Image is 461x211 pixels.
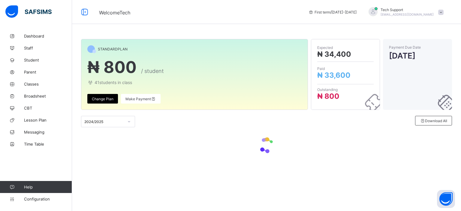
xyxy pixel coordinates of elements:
span: Change Plan [92,97,113,101]
span: Paid [317,66,374,71]
span: Student [24,58,72,62]
span: Lesson Plan [24,118,72,122]
span: Time Table [24,142,72,146]
button: Open asap [437,190,455,208]
span: Make Payment [125,97,156,101]
span: Dashboard [24,34,72,38]
span: CBT [24,106,72,110]
span: Expected [317,45,374,50]
div: TechSupport [363,7,447,17]
span: Classes [24,82,72,86]
span: session/term information [309,10,357,14]
span: [DATE] [389,51,446,60]
span: Help [24,185,72,189]
span: Broadsheet [24,94,72,98]
div: 2024/2025 [84,119,124,124]
img: safsims [5,5,52,18]
span: STANDARD PLAN [98,47,128,51]
span: ₦ 34,400 [317,50,351,59]
span: Messaging [24,130,72,134]
span: ₦ 800 [317,92,339,101]
span: ₦ 33,600 [317,71,351,80]
span: [EMAIL_ADDRESS][DOMAIN_NAME] [381,13,434,16]
span: Welcome Tech [99,10,130,16]
span: Outstanding [317,87,374,92]
span: / student [141,68,164,74]
span: Parent [24,70,72,74]
span: Payment Due Date [389,45,446,50]
span: ₦ 800 [87,57,137,77]
span: Download All [420,119,447,123]
span: Staff [24,46,72,50]
span: Configuration [24,197,72,201]
span: Tech Support [381,8,434,12]
span: 41 students in class [87,80,302,85]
